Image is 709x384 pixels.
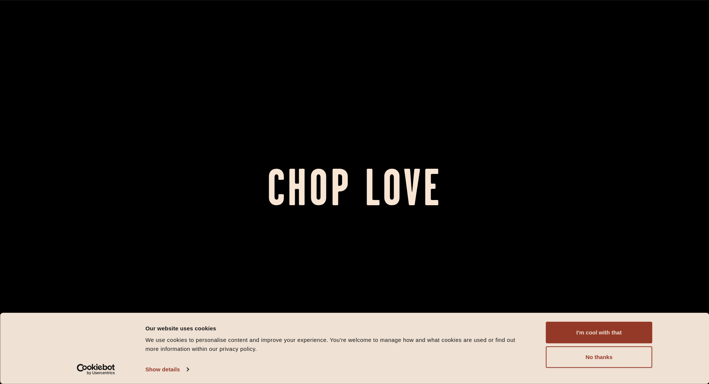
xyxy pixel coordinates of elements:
[546,322,652,343] button: I'm cool with that
[146,336,529,353] div: We use cookies to personalise content and improve your experience. You're welcome to manage how a...
[546,346,652,368] button: No thanks
[146,364,189,375] a: Show details
[63,364,128,375] a: Usercentrics Cookiebot - opens in a new window
[146,324,529,333] div: Our website uses cookies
